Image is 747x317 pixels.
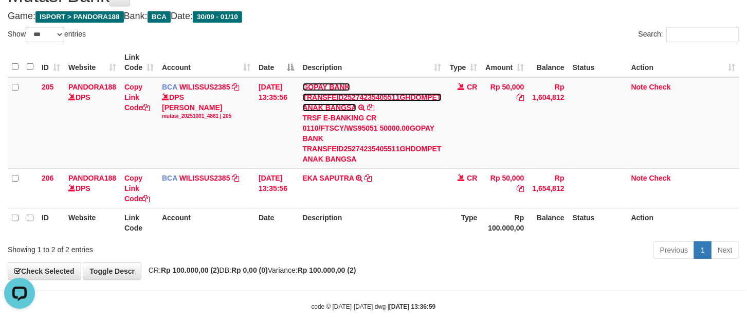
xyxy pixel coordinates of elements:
[120,48,158,77] th: Link Code: activate to sort column ascending
[68,83,116,91] a: PANDORA188
[179,83,230,91] a: WILISSUS2385
[631,83,647,91] a: Note
[162,83,177,91] span: BCA
[8,27,86,42] label: Show entries
[446,48,482,77] th: Type: activate to sort column ascending
[649,174,671,182] a: Check
[529,168,569,208] td: Rp 1,654,812
[299,48,446,77] th: Description: activate to sort column ascending
[303,83,442,112] a: GOPAY BANK TRANSFEID25274235405511GHDOMPET ANAK BANGSA
[254,168,299,208] td: [DATE] 13:35:56
[649,83,671,91] a: Check
[482,77,529,169] td: Rp 50,000
[627,208,739,237] th: Action
[627,48,739,77] th: Action: activate to sort column ascending
[148,11,171,23] span: BCA
[569,48,627,77] th: Status
[254,48,299,77] th: Date: activate to sort column descending
[482,208,529,237] th: Rp 100.000,00
[653,241,695,259] a: Previous
[162,92,250,120] div: DPS [PERSON_NAME]
[64,168,120,208] td: DPS
[64,48,120,77] th: Website: activate to sort column ascending
[162,113,250,120] div: mutasi_20251001_4861 | 205
[4,4,35,35] button: Open LiveChat chat widget
[143,266,356,274] span: CR: DB: Variance:
[529,48,569,77] th: Balance
[467,174,477,182] span: CR
[694,241,712,259] a: 1
[8,11,739,22] h4: Game: Bank: Date:
[231,266,268,274] strong: Rp 0,00 (0)
[303,113,442,164] div: TRSF E-BANKING CR 0110/FTSCY/WS95051 50000.00GOPAY BANK TRANSFEID25274235405511GHDOMPET ANAK BANGSA
[298,266,356,274] strong: Rp 100.000,00 (2)
[8,240,303,255] div: Showing 1 to 2 of 2 entries
[8,262,81,280] a: Check Selected
[38,208,64,237] th: ID
[639,27,739,42] label: Search:
[367,103,374,112] a: Copy GOPAY BANK TRANSFEID25274235405511GHDOMPET ANAK BANGSA to clipboard
[64,208,120,237] th: Website
[312,303,436,310] small: code © [DATE]-[DATE] dwg |
[26,27,64,42] select: Showentries
[254,77,299,169] td: [DATE] 13:35:56
[64,77,120,169] td: DPS
[120,208,158,237] th: Link Code
[482,168,529,208] td: Rp 50,000
[124,83,150,112] a: Copy Link Code
[569,208,627,237] th: Status
[193,11,242,23] span: 30/09 - 01/10
[232,174,240,182] a: Copy WILISSUS2385 to clipboard
[162,174,177,182] span: BCA
[299,208,446,237] th: Description
[467,83,477,91] span: CR
[303,174,354,182] a: EKA SAPUTRA
[631,174,647,182] a: Note
[35,11,124,23] span: ISPORT > PANDORA188
[42,174,53,182] span: 206
[389,303,435,310] strong: [DATE] 13:36:59
[446,208,482,237] th: Type
[529,208,569,237] th: Balance
[666,27,739,42] input: Search:
[254,208,299,237] th: Date
[38,48,64,77] th: ID: activate to sort column ascending
[42,83,53,91] span: 205
[517,184,524,192] a: Copy Rp 50,000 to clipboard
[482,48,529,77] th: Amount: activate to sort column ascending
[179,174,230,182] a: WILISSUS2385
[83,262,141,280] a: Toggle Descr
[529,77,569,169] td: Rp 1,604,812
[158,208,254,237] th: Account
[232,83,240,91] a: Copy WILISSUS2385 to clipboard
[517,93,524,101] a: Copy Rp 50,000 to clipboard
[711,241,739,259] a: Next
[365,174,372,182] a: Copy EKA SAPUTRA to clipboard
[68,174,116,182] a: PANDORA188
[161,266,220,274] strong: Rp 100.000,00 (2)
[124,174,150,203] a: Copy Link Code
[158,48,254,77] th: Account: activate to sort column ascending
